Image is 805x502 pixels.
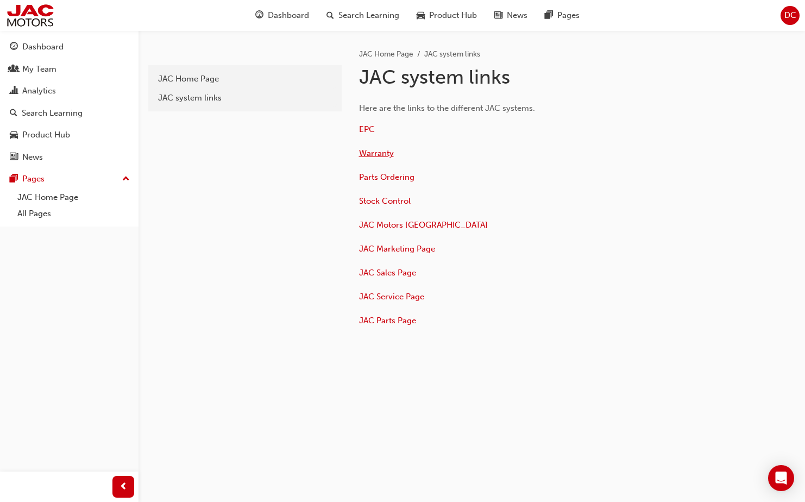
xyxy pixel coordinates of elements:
[545,9,553,22] span: pages-icon
[22,41,64,53] div: Dashboard
[153,89,337,108] a: JAC system links
[5,3,55,28] img: jac-portal
[359,244,435,254] a: JAC Marketing Page
[507,9,527,22] span: News
[22,173,45,185] div: Pages
[359,49,413,59] a: JAC Home Page
[4,35,134,169] button: DashboardMy TeamAnalyticsSearch LearningProduct HubNews
[10,130,18,140] span: car-icon
[359,65,715,89] h1: JAC system links
[359,172,414,182] a: Parts Ordering
[22,85,56,97] div: Analytics
[22,151,43,164] div: News
[10,153,18,162] span: news-icon
[4,169,134,189] button: Pages
[4,81,134,101] a: Analytics
[4,147,134,167] a: News
[153,70,337,89] a: JAC Home Page
[768,465,794,491] div: Open Intercom Messenger
[268,9,309,22] span: Dashboard
[486,4,536,27] a: news-iconNews
[10,174,18,184] span: pages-icon
[158,73,332,85] div: JAC Home Page
[417,9,425,22] span: car-icon
[326,9,334,22] span: search-icon
[408,4,486,27] a: car-iconProduct Hub
[10,109,17,118] span: search-icon
[255,9,263,22] span: guage-icon
[784,9,796,22] span: DC
[13,189,134,206] a: JAC Home Page
[10,42,18,52] span: guage-icon
[359,124,375,134] a: EPC
[22,129,70,141] div: Product Hub
[359,148,394,158] a: Warranty
[359,292,424,302] a: JAC Service Page
[359,316,416,325] a: JAC Parts Page
[4,125,134,145] a: Product Hub
[359,196,411,206] a: Stock Control
[359,103,535,113] span: Here are the links to the different JAC systems.
[359,220,488,230] a: JAC Motors [GEOGRAPHIC_DATA]
[4,59,134,79] a: My Team
[122,172,130,186] span: up-icon
[13,205,134,222] a: All Pages
[429,9,477,22] span: Product Hub
[424,48,480,61] li: JAC system links
[536,4,588,27] a: pages-iconPages
[247,4,318,27] a: guage-iconDashboard
[338,9,399,22] span: Search Learning
[4,37,134,57] a: Dashboard
[557,9,580,22] span: Pages
[120,480,128,494] span: prev-icon
[10,86,18,96] span: chart-icon
[158,92,332,104] div: JAC system links
[22,107,83,120] div: Search Learning
[4,103,134,123] a: Search Learning
[22,63,56,76] div: My Team
[359,268,416,278] a: JAC Sales Page
[494,9,502,22] span: news-icon
[781,6,800,25] button: DC
[318,4,408,27] a: search-iconSearch Learning
[10,65,18,74] span: people-icon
